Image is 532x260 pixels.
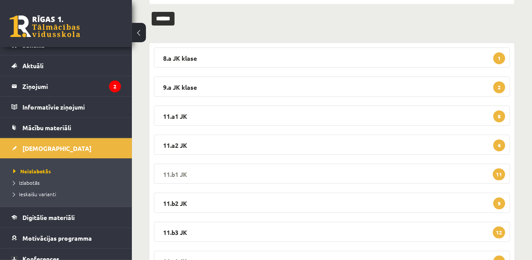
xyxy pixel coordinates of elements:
[11,138,121,158] a: [DEMOGRAPHIC_DATA]
[11,207,121,227] a: Digitālie materiāli
[493,110,505,122] span: 8
[109,81,121,92] i: 2
[10,15,80,37] a: Rīgas 1. Tālmācības vidusskola
[11,55,121,76] a: Aktuāli
[22,234,92,242] span: Motivācijas programma
[13,179,123,187] a: Izlabotās
[11,117,121,138] a: Mācību materiāli
[13,168,51,175] span: Neizlabotās
[154,135,510,155] legend: 11.a2 JK
[154,106,510,126] legend: 11.a1 JK
[13,190,123,198] a: Ieskaišu varianti
[22,144,91,152] span: [DEMOGRAPHIC_DATA]
[13,179,40,186] span: Izlabotās
[154,222,510,242] legend: 11.b3 JK
[11,228,121,248] a: Motivācijas programma
[154,77,510,97] legend: 9.a JK klase
[493,227,505,238] span: 12
[493,139,505,151] span: 4
[154,164,510,184] legend: 11.b1 JK
[154,193,510,213] legend: 11.b2 JK
[22,97,121,117] legend: Informatīvie ziņojumi
[493,168,505,180] span: 11
[154,48,510,68] legend: 8.a JK klase
[11,97,121,117] a: Informatīvie ziņojumi
[11,76,121,96] a: Ziņojumi2
[13,167,123,175] a: Neizlabotās
[493,198,505,209] span: 9
[22,76,121,96] legend: Ziņojumi
[22,62,44,70] span: Aktuāli
[13,190,56,198] span: Ieskaišu varianti
[22,213,75,221] span: Digitālie materiāli
[493,52,505,64] span: 1
[493,81,505,93] span: 2
[22,124,71,132] span: Mācību materiāli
